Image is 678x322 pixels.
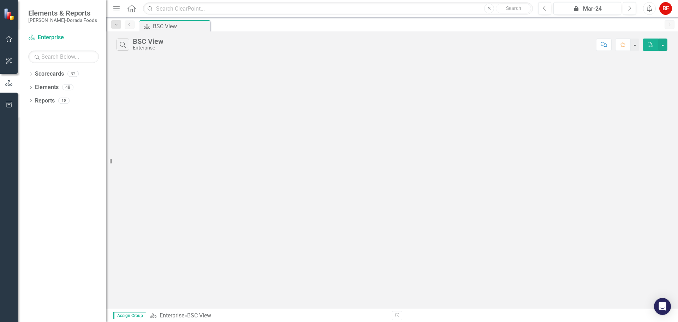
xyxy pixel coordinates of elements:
[35,97,55,105] a: Reports
[28,9,97,17] span: Elements & Reports
[67,71,79,77] div: 32
[28,17,97,23] small: [PERSON_NAME]-Dorada Foods
[4,8,16,20] img: ClearPoint Strategy
[133,37,163,45] div: BSC View
[133,45,163,51] div: Enterprise
[58,98,70,104] div: 18
[153,22,208,31] div: BSC View
[28,34,99,42] a: Enterprise
[654,298,671,315] div: Open Intercom Messenger
[113,312,146,319] span: Assign Group
[187,312,211,319] div: BSC View
[28,51,99,63] input: Search Below...
[143,2,533,15] input: Search ClearPoint...
[659,2,672,15] button: BF
[150,312,387,320] div: »
[506,5,521,11] span: Search
[160,312,184,319] a: Enterprise
[62,84,73,90] div: 48
[35,83,59,92] a: Elements
[35,70,64,78] a: Scorecards
[556,5,619,13] div: Mar-24
[553,2,621,15] button: Mar-24
[496,4,531,13] button: Search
